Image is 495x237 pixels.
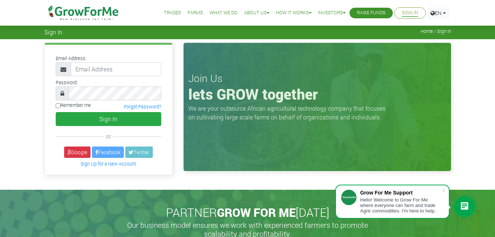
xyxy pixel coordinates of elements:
h2: PARTNER [DATE] [47,205,448,219]
a: Raise Funds [357,9,385,17]
p: We are your outsource African agricultural technology company that focuses on cultivating large s... [188,104,390,122]
a: Trades [164,9,181,17]
h3: Join Us [188,72,446,85]
div: Grow For Me Support [360,190,442,196]
span: Home / Sign In [421,29,451,34]
a: How it Works [276,9,311,17]
a: Google [64,147,90,158]
label: Password: [56,79,78,86]
a: What We Do [210,9,237,17]
a: Sign Up for a New Account [81,161,136,167]
a: EN [427,7,449,19]
div: or [56,132,161,141]
span: GROW FOR ME [217,204,296,220]
a: Farms [188,9,203,17]
div: Hello! Welcome to Grow For Me where everyone can farm and trade Agric commodities. I'm here to help. [360,197,442,214]
a: Investors [318,9,346,17]
label: Email Address: [56,55,86,62]
input: Email Address [71,62,161,76]
a: Sign In [402,9,418,17]
label: Remember me [56,102,91,109]
button: Sign In [56,112,161,126]
a: About Us [244,9,269,17]
a: Forgot Password? [124,104,161,110]
input: Remember me [56,103,60,108]
span: Sign In [44,29,62,36]
h1: lets GROW together [188,85,446,103]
